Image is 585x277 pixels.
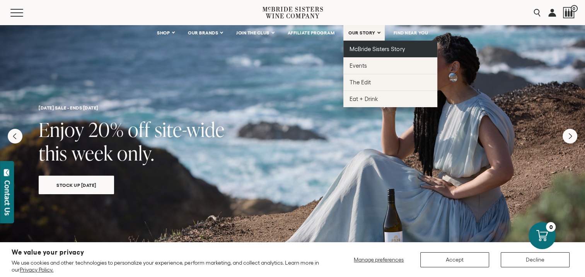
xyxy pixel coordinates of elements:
[389,25,433,41] a: FIND NEAR YOU
[128,116,150,143] span: off
[117,140,154,166] span: only.
[350,62,367,69] span: Events
[8,129,22,144] button: Previous
[155,116,225,143] span: site-wide
[283,25,340,41] a: AFFILIATE PROGRAM
[183,25,227,41] a: OUR BRANDS
[350,46,405,52] span: McBride Sisters Story
[394,30,428,36] span: FIND NEAR YOU
[563,129,577,144] button: Next
[231,25,279,41] a: JOIN THE CLUB
[288,30,335,36] span: AFFILIATE PROGRAM
[20,267,53,273] a: Privacy Policy.
[43,181,110,190] span: Stock Up [DATE]
[188,30,218,36] span: OUR BRANDS
[546,222,556,232] div: 0
[343,25,385,41] a: OUR STORY
[72,140,113,166] span: week
[39,105,546,110] h6: [DATE] SALE - ENDS [DATE]
[420,252,489,267] button: Accept
[343,91,437,107] a: Eat + Drink
[354,256,404,263] span: Manage preferences
[343,41,437,57] a: McBride Sisters Story
[89,116,124,143] span: 20%
[236,30,269,36] span: JOIN THE CLUB
[152,25,179,41] a: SHOP
[39,116,84,143] span: Enjoy
[12,259,321,273] p: We use cookies and other technologies to personalize your experience, perform marketing, and coll...
[157,30,170,36] span: SHOP
[10,9,38,17] button: Mobile Menu Trigger
[39,140,67,166] span: this
[349,252,409,267] button: Manage preferences
[343,57,437,74] a: Events
[39,176,114,194] a: Stock Up [DATE]
[12,249,321,256] h2: We value your privacy
[343,74,437,91] a: The Edit
[350,96,378,102] span: Eat + Drink
[348,30,375,36] span: OUR STORY
[350,79,371,85] span: The Edit
[571,5,578,12] span: 0
[501,252,570,267] button: Decline
[3,180,11,215] div: Contact Us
